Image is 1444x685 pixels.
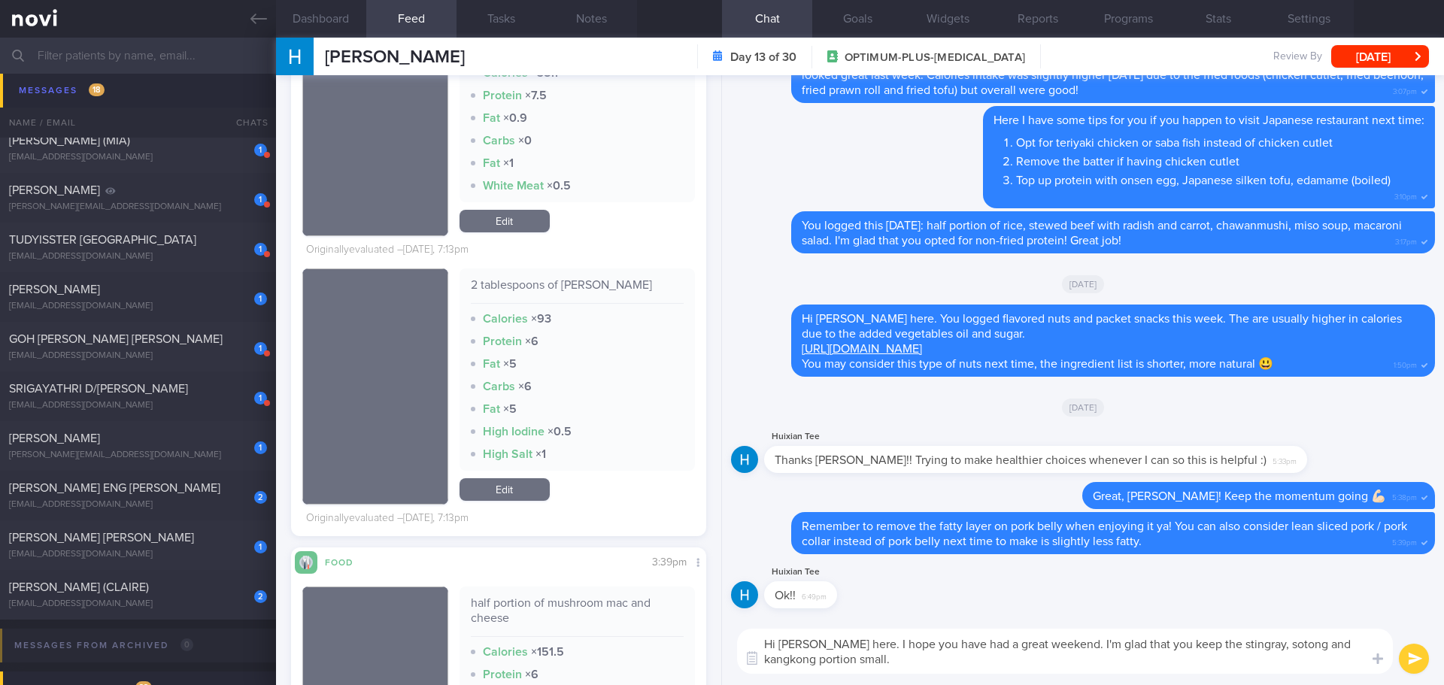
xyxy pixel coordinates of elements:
[1016,132,1424,150] li: Opt for teriyaki chicken or saba fish instead of chicken cutlet
[483,668,522,680] strong: Protein
[460,478,550,501] a: Edit
[302,268,448,505] img: 2 tablespoons of sambal sotong
[802,358,1273,370] span: You may consider this type of nuts next time, the ingredient list is shorter, more natural 😃
[518,380,532,393] strong: × 6
[802,343,922,355] a: [URL][DOMAIN_NAME]
[254,392,267,405] div: 1
[802,220,1402,247] span: You logged this [DATE]: half portion of rice, stewed beef with radish and carrot, chawanmushi, mi...
[471,277,684,304] div: 2 tablespoons of [PERSON_NAME]
[802,313,1402,340] span: Hi [PERSON_NAME] here. You logged flavored nuts and packet snacks this week. The are usually high...
[9,432,100,444] span: [PERSON_NAME]
[1395,233,1417,247] span: 3:17pm
[1062,275,1105,293] span: [DATE]
[503,358,517,370] strong: × 5
[9,234,196,246] span: TUDYISSTER [GEOGRAPHIC_DATA]
[9,283,100,296] span: [PERSON_NAME]
[547,180,571,192] strong: × 0.5
[483,135,515,147] strong: Carbs
[1093,490,1386,502] span: Great, [PERSON_NAME]! Keep the momentum going 💪🏻
[531,313,551,325] strong: × 93
[483,112,500,124] strong: Fat
[483,89,522,102] strong: Protein
[483,448,532,460] strong: High Salt
[775,454,1267,466] span: Thanks [PERSON_NAME]!! Trying to make healthier choices whenever I can so this is helpful :)
[483,426,545,438] strong: High Iodine
[483,335,522,347] strong: Protein
[802,520,1407,547] span: Remember to remove the fatty layer on pork belly when enjoying it ya! You can also consider lean ...
[460,210,550,232] a: Edit
[9,350,267,362] div: [EMAIL_ADDRESS][DOMAIN_NAME]
[531,646,564,658] strong: × 151.5
[1393,83,1417,97] span: 3:07pm
[525,668,538,680] strong: × 6
[483,380,515,393] strong: Carbs
[9,184,100,196] span: [PERSON_NAME]
[254,342,267,355] div: 1
[9,202,267,213] div: [PERSON_NAME][EMAIL_ADDRESS][DOMAIN_NAME]
[1394,356,1417,371] span: 1:50pm
[9,499,267,511] div: [EMAIL_ADDRESS][DOMAIN_NAME]
[548,426,572,438] strong: × 0.5
[1273,50,1322,64] span: Review By
[1331,45,1429,68] button: [DATE]
[306,512,469,526] div: Originally evaluated – [DATE], 7:13pm
[180,638,193,651] span: 0
[503,403,517,415] strong: × 5
[9,383,188,395] span: SRIGAYATHRI D/[PERSON_NAME]
[652,557,687,568] span: 3:39pm
[764,428,1352,446] div: Huixian Tee
[317,555,378,568] div: Food
[525,89,547,102] strong: × 7.5
[254,94,267,107] div: 1
[483,358,500,370] strong: Fat
[9,135,130,147] span: [PERSON_NAME] (MIA)
[254,491,267,504] div: 2
[994,114,1424,126] span: Here I have some tips for you if you happen to visit Japanese restaurant next time:
[9,599,267,610] div: [EMAIL_ADDRESS][DOMAIN_NAME]
[325,48,465,66] span: [PERSON_NAME]
[764,563,882,581] div: Huixian Tee
[483,157,500,169] strong: Fat
[9,333,223,345] span: GOH [PERSON_NAME] [PERSON_NAME]
[1394,188,1417,202] span: 3:10pm
[9,532,194,544] span: [PERSON_NAME] [PERSON_NAME]
[845,50,1025,65] span: OPTIMUM-PLUS-[MEDICAL_DATA]
[775,590,796,602] span: Ok!!
[9,581,149,593] span: [PERSON_NAME] (CLAIRE)
[9,400,267,411] div: [EMAIL_ADDRESS][DOMAIN_NAME]
[11,635,197,656] div: Messages from Archived
[254,193,267,206] div: 1
[9,102,267,114] div: [EMAIL_ADDRESS][DOMAIN_NAME]
[254,590,267,603] div: 2
[254,441,267,454] div: 1
[730,50,796,65] strong: Day 13 of 30
[802,588,827,602] span: 6:49pm
[254,144,267,156] div: 1
[254,243,267,256] div: 1
[503,157,514,169] strong: × 1
[9,85,197,97] span: [PERSON_NAME], [PERSON_NAME]
[9,549,267,560] div: [EMAIL_ADDRESS][DOMAIN_NAME]
[802,54,1424,96] span: Happy [DATE], [PERSON_NAME]. [PERSON_NAME] here. I hope you have had a great weekend. Your protei...
[9,251,267,262] div: [EMAIL_ADDRESS][DOMAIN_NAME]
[9,152,267,163] div: [EMAIL_ADDRESS][DOMAIN_NAME]
[483,646,528,658] strong: Calories
[1062,399,1105,417] span: [DATE]
[1016,150,1424,169] li: Remove the batter if having chicken cutlet
[483,403,500,415] strong: Fat
[1392,489,1417,503] span: 5:38pm
[9,482,220,494] span: [PERSON_NAME] ENG [PERSON_NAME]
[254,541,267,553] div: 1
[1016,169,1424,188] li: Top up protein with onsen egg, Japanese silken tofu, edamame (boiled)
[306,244,469,257] div: Originally evaluated – [DATE], 7:13pm
[535,448,546,460] strong: × 1
[9,301,267,312] div: [EMAIL_ADDRESS][DOMAIN_NAME]
[9,450,267,461] div: [PERSON_NAME][EMAIL_ADDRESS][DOMAIN_NAME]
[1273,453,1297,467] span: 5:33pm
[471,596,684,637] div: half portion of mushroom mac and cheese
[302,23,448,236] img: 1/2 chicken breast
[254,292,267,305] div: 1
[518,135,532,147] strong: × 0
[483,180,544,192] strong: White Meat
[503,112,527,124] strong: × 0.9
